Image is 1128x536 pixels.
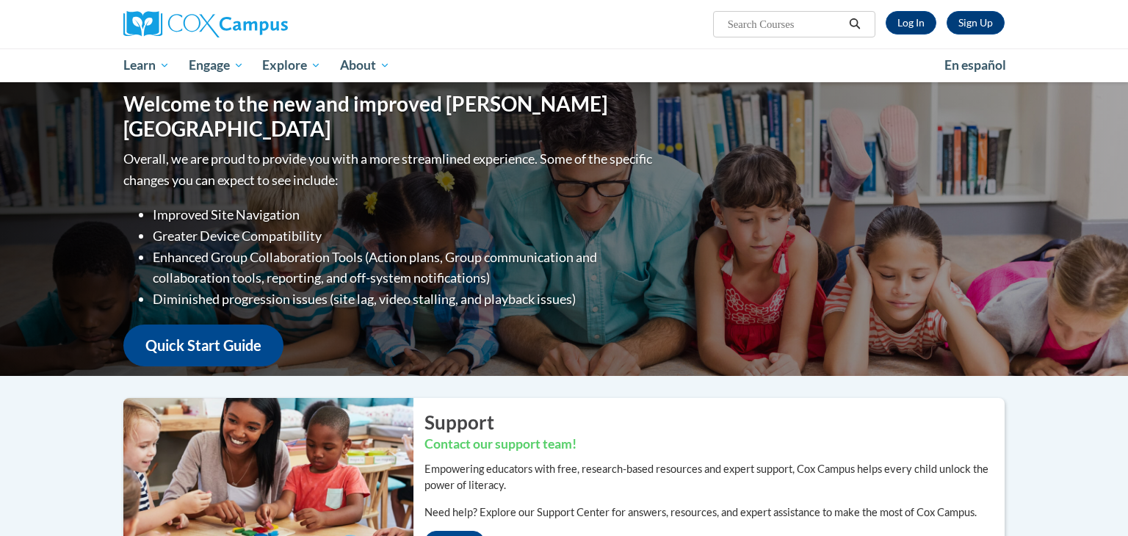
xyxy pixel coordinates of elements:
li: Improved Site Navigation [153,204,656,225]
p: Empowering educators with free, research-based resources and expert support, Cox Campus helps eve... [424,461,1005,493]
img: Cox Campus [123,11,288,37]
a: Learn [114,48,179,82]
div: Main menu [101,48,1027,82]
span: Engage [189,57,244,74]
a: Register [947,11,1005,35]
a: Cox Campus [123,11,402,37]
input: Search Courses [726,15,844,33]
p: Overall, we are proud to provide you with a more streamlined experience. Some of the specific cha... [123,148,656,191]
span: Explore [262,57,321,74]
span: En español [944,57,1006,73]
li: Enhanced Group Collaboration Tools (Action plans, Group communication and collaboration tools, re... [153,247,656,289]
button: Search [844,15,866,33]
span: Learn [123,57,170,74]
a: Quick Start Guide [123,325,283,366]
li: Diminished progression issues (site lag, video stalling, and playback issues) [153,289,656,310]
h2: Support [424,409,1005,435]
a: En español [935,50,1016,81]
a: Explore [253,48,330,82]
a: Log In [886,11,936,35]
p: Need help? Explore our Support Center for answers, resources, and expert assistance to make the m... [424,504,1005,521]
a: About [330,48,399,82]
a: Engage [179,48,253,82]
span: About [340,57,390,74]
h3: Contact our support team! [424,435,1005,454]
h1: Welcome to the new and improved [PERSON_NAME][GEOGRAPHIC_DATA] [123,92,656,141]
li: Greater Device Compatibility [153,225,656,247]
